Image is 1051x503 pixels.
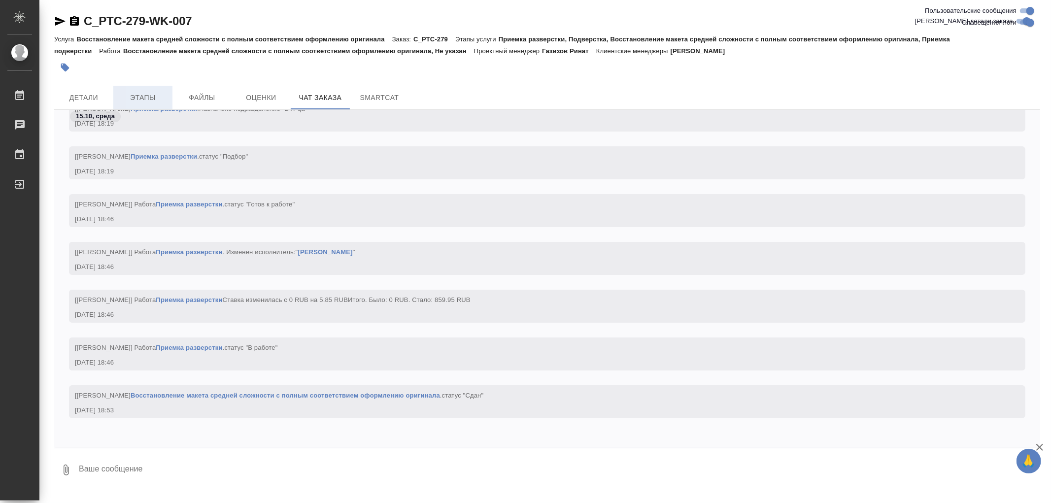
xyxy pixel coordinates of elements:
[348,296,471,303] span: Итого. Было: 0 RUB. Стало: 859.95 RUB
[54,57,76,78] button: Добавить тэг
[75,358,991,368] div: [DATE] 18:46
[915,16,1013,26] span: [PERSON_NAME] детали заказа
[596,47,671,55] p: Клиентские менеджеры
[542,47,596,55] p: Газизов Ринат
[156,201,222,208] a: Приемка разверстки
[156,296,222,303] a: Приемка разверстки
[76,111,115,121] p: 15.10, среда
[298,248,353,256] a: [PERSON_NAME]
[68,15,80,27] button: Скопировать ссылку
[54,35,76,43] p: Услуга
[75,262,991,272] div: [DATE] 18:46
[75,153,248,160] span: [[PERSON_NAME] .
[224,344,277,351] span: статус "В работе"
[123,47,474,55] p: Восстановление макета средней сложности с полным соответствием оформлению оригинала, Не указан
[54,15,66,27] button: Скопировать ссылку для ЯМессенджера
[84,14,192,28] a: C_PTC-279-WK-007
[1020,451,1037,471] span: 🙏
[1017,449,1041,473] button: 🙏
[75,344,278,351] span: [[PERSON_NAME]] Работа .
[75,201,295,208] span: [[PERSON_NAME]] Работа .
[119,92,167,104] span: Этапы
[75,214,991,224] div: [DATE] 18:46
[962,18,1017,28] span: Оповещения-логи
[75,248,355,256] span: [[PERSON_NAME]] Работа . Изменен исполнитель:
[76,35,392,43] p: Восстановление макета средней сложности с полным соответствием оформлению оригинала
[131,153,197,160] a: Приемка разверстки
[237,92,285,104] span: Оценки
[442,392,484,399] span: статус "Сдан"
[474,47,542,55] p: Проектный менеджер
[671,47,733,55] p: [PERSON_NAME]
[455,35,499,43] p: Этапы услуги
[75,167,991,176] div: [DATE] 18:19
[224,201,295,208] span: статус "Готов к работе"
[75,296,471,303] span: [[PERSON_NAME]] Работа Ставка изменилась с 0 RUB на 5.85 RUB
[296,248,355,256] span: " "
[131,392,440,399] a: Восстановление макета средней сложности с полным соответствием оформлению оригинала
[356,92,403,104] span: SmartCat
[156,344,222,351] a: Приемка разверстки
[60,92,107,104] span: Детали
[75,392,483,399] span: [[PERSON_NAME] .
[75,310,991,320] div: [DATE] 18:46
[925,6,1017,16] span: Пользовательские сообщения
[392,35,413,43] p: Заказ:
[297,92,344,104] span: Чат заказа
[413,35,455,43] p: C_PTC-279
[54,35,950,55] p: Приемка разверстки, Подверстка, Восстановление макета средней сложности с полным соответствием оф...
[75,405,991,415] div: [DATE] 18:53
[178,92,226,104] span: Файлы
[156,248,222,256] a: Приемка разверстки
[99,47,123,55] p: Работа
[199,153,248,160] span: статус "Подбор"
